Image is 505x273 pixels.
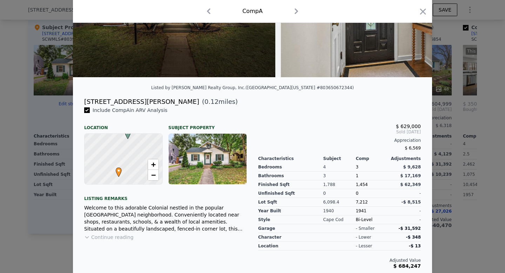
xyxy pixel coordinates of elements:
[258,163,323,172] div: Bedrooms
[400,173,421,178] span: $ 17,169
[84,204,247,232] div: Welcome to this adorable Colonial nestled in the popular [GEOGRAPHIC_DATA] neighborhood. Convenie...
[114,165,123,176] span: •
[258,242,323,251] div: location
[323,215,356,224] div: Cape Cod
[323,198,356,207] div: 6,098.4
[393,263,421,269] span: $ 684,247
[258,224,323,233] div: garage
[204,98,218,105] span: 0.12
[402,200,421,205] span: -$ 8,515
[151,160,156,169] span: +
[258,215,323,224] div: Style
[398,226,421,231] span: -$ 31,592
[409,244,421,248] span: -$ 13
[258,233,323,242] div: character
[406,235,421,240] span: -$ 348
[405,146,421,151] span: $ 6,569
[84,119,163,131] div: Location
[403,165,421,169] span: $ 9,628
[151,171,156,179] span: −
[258,138,421,143] div: Appreciation
[151,85,354,90] div: Listed by [PERSON_NAME] Realty Group, Inc. ([GEOGRAPHIC_DATA][US_STATE] #803650672344)
[84,190,247,201] div: Listing remarks
[323,207,356,215] div: 1940
[258,156,323,161] div: Characteristics
[84,234,134,241] button: Continue reading
[396,124,421,129] span: $ 629,000
[356,215,388,224] div: Bi-Level
[356,156,388,161] div: Comp
[258,180,323,189] div: Finished Sqft
[323,156,356,161] div: Subject
[258,189,323,198] div: Unfinished Sqft
[356,234,371,240] div: - lower
[114,167,118,172] div: •
[90,107,170,113] span: Include Comp A in ARV Analysis
[258,258,421,263] div: Adjusted Value
[323,180,356,189] div: 1,788
[356,172,388,180] div: 1
[388,215,421,224] div: -
[258,172,323,180] div: Bathrooms
[168,119,247,131] div: Subject Property
[323,163,356,172] div: 4
[199,97,238,107] span: ( miles)
[356,191,358,196] span: 0
[323,172,356,180] div: 3
[356,182,368,187] span: 1,454
[148,170,159,180] a: Zoom out
[148,159,159,170] a: Zoom in
[356,200,368,205] span: 7,212
[388,156,421,161] div: Adjustments
[323,189,356,198] div: 0
[258,198,323,207] div: Lot Sqft
[242,7,263,15] div: Comp A
[400,182,421,187] span: $ 62,349
[356,207,388,215] div: 1941
[84,97,199,107] div: [STREET_ADDRESS][PERSON_NAME]
[388,207,421,215] div: -
[258,207,323,215] div: Year Built
[388,189,421,198] div: -
[258,129,421,135] span: Sold [DATE]
[356,226,375,231] div: - smaller
[356,165,358,169] span: 3
[356,243,372,249] div: - lesser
